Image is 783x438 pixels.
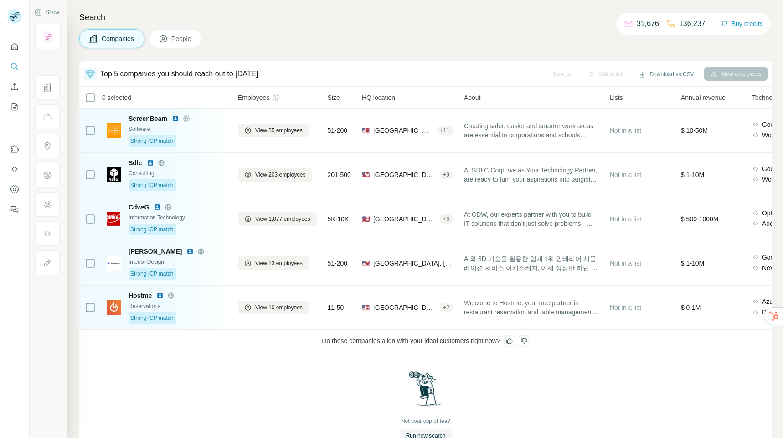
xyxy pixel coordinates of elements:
button: View 203 employees [238,168,312,182]
span: $ 0-1M [681,304,701,311]
span: 🇺🇸 [362,170,370,179]
span: Sdlc [129,158,142,167]
button: Search [7,58,22,75]
p: 31,676 [637,18,659,29]
span: At CDW, our experts partner with you to build IT solutions that don’t just solve problems – they ... [464,210,599,228]
span: 🇺🇸 [362,126,370,135]
span: Strong ICP match [130,314,174,322]
span: Strong ICP match [130,137,174,145]
span: 51-200 [328,126,348,135]
span: AI와 3D 기술을 활용한 업계 1위 인테리어 시뮬레이션 서비스 아키스케치, 이제 상상만 하던 공간이 3D로 펼쳐집니다. [464,254,599,272]
img: LinkedIn logo [154,203,161,211]
span: 201-500 [328,170,351,179]
img: Logo of Sdlc [107,167,121,182]
span: Strong ICP match [130,181,174,189]
span: Annual revenue [681,93,726,102]
span: Creating safer, easier and smarter work areas are essential to corporations and schools worldwide... [464,121,599,140]
button: Enrich CSV [7,78,22,95]
span: Not in a list [610,304,641,311]
img: Logo of ScreenBeam [107,123,121,138]
span: View 23 employees [255,259,303,267]
span: $ 500-1000M [681,215,719,223]
img: Logo of 아키스케치 [107,256,121,271]
button: Quick start [7,38,22,55]
button: View 1,077 employees [238,212,317,226]
div: Reservations [129,302,227,310]
span: [GEOGRAPHIC_DATA], [US_STATE] [373,259,453,268]
span: 11-50 [328,303,344,312]
span: ScreenBeam [129,114,167,123]
span: [GEOGRAPHIC_DATA] [373,214,436,224]
div: + 6 [439,215,453,223]
button: View 55 employees [238,124,309,137]
h4: Search [79,11,772,24]
span: 🇺🇸 [362,303,370,312]
img: Logo of Cdw•G [107,212,121,226]
span: Cdw•G [129,203,149,212]
img: LinkedIn logo [147,159,154,167]
span: Welcome to Hostme, your true partner in restaurant reservation and table management solutions. Tr... [464,298,599,317]
span: View 203 employees [255,171,306,179]
span: [GEOGRAPHIC_DATA], [US_STATE] [373,126,433,135]
span: People [171,34,192,43]
span: View 10 employees [255,303,303,312]
span: About [464,93,481,102]
div: + 11 [437,126,453,135]
div: Top 5 companies you should reach out to [DATE] [100,68,258,79]
button: My lists [7,99,22,115]
span: 0 selected [102,93,131,102]
img: LinkedIn logo [172,115,179,122]
span: [GEOGRAPHIC_DATA], [US_STATE] [373,303,436,312]
span: View 1,077 employees [255,215,310,223]
div: Information Technology [129,214,227,222]
span: Companies [102,34,135,43]
span: View 55 employees [255,126,303,135]
button: Dashboard [7,181,22,198]
div: + 2 [439,303,453,312]
button: Use Surfe on LinkedIn [7,141,22,157]
span: $ 1-10M [681,171,704,178]
span: Strong ICP match [130,270,174,278]
span: Lists [610,93,623,102]
span: Employees [238,93,269,102]
button: Download as CSV [632,68,700,81]
span: Not in a list [610,127,641,134]
span: Azure, [762,297,780,306]
span: [PERSON_NAME] [129,247,182,256]
span: $ 10-50M [681,127,708,134]
button: Use Surfe API [7,161,22,177]
button: View 23 employees [238,256,309,270]
p: 136,237 [679,18,706,29]
span: 🇺🇸 [362,259,370,268]
div: Software [129,125,227,133]
span: At SDLC Corp, we as Your Technology Partner, are ready to turn your aspirations into tangible rea... [464,166,599,184]
button: Feedback [7,201,22,218]
img: Logo of Hostme [107,300,121,315]
div: Interior Design [129,258,227,266]
button: View 10 employees [238,301,309,314]
img: LinkedIn logo [186,248,194,255]
span: Not in a list [610,215,641,223]
span: 51-200 [328,259,348,268]
button: Show [28,5,66,19]
div: Do these companies align with your ideal customers right now? [79,330,772,352]
span: 🇺🇸 [362,214,370,224]
button: Buy credits [721,17,763,30]
img: LinkedIn logo [156,292,164,299]
span: Hostme [129,291,152,300]
div: + 9 [439,171,453,179]
span: $ 1-10M [681,260,704,267]
div: Not your cup of tea? [401,417,450,425]
span: Size [328,93,340,102]
span: Not in a list [610,171,641,178]
span: [GEOGRAPHIC_DATA], [US_STATE] [373,170,436,179]
div: Consulting [129,169,227,177]
span: HQ location [362,93,395,102]
span: 5K-10K [328,214,349,224]
span: Not in a list [610,260,641,267]
span: Strong ICP match [130,225,174,234]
